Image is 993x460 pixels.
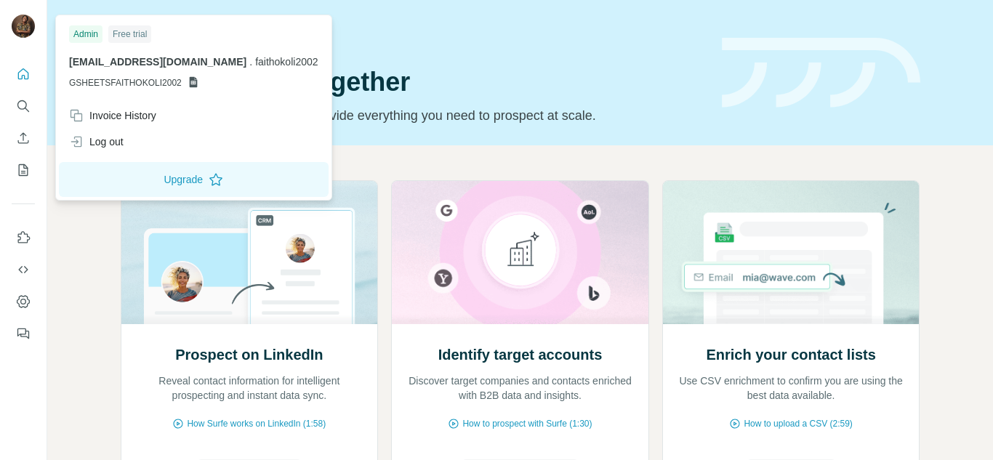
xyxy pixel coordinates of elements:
[12,125,35,151] button: Enrich CSV
[12,157,35,183] button: My lists
[69,76,182,89] span: GSHEETSFAITHOKOLI2002
[12,225,35,251] button: Use Surfe on LinkedIn
[12,93,35,119] button: Search
[121,27,704,41] div: Quick start
[406,374,634,403] p: Discover target companies and contacts enriched with B2B data and insights.
[255,56,318,68] span: faithokoli2002
[121,181,379,324] img: Prospect on LinkedIn
[678,374,905,403] p: Use CSV enrichment to confirm you are using the best data available.
[187,417,326,430] span: How Surfe works on LinkedIn (1:58)
[175,344,323,365] h2: Prospect on LinkedIn
[744,417,852,430] span: How to upload a CSV (2:59)
[722,38,920,108] img: banner
[121,68,704,97] h1: Let’s prospect together
[12,15,35,38] img: Avatar
[121,105,704,126] p: Pick your starting point and we’ll provide everything you need to prospect at scale.
[438,344,603,365] h2: Identify target accounts
[59,162,329,197] button: Upgrade
[12,61,35,87] button: Quick start
[12,257,35,283] button: Use Surfe API
[69,25,102,43] div: Admin
[12,288,35,315] button: Dashboard
[249,56,252,68] span: .
[462,417,592,430] span: How to prospect with Surfe (1:30)
[69,134,124,149] div: Log out
[136,374,363,403] p: Reveal contact information for intelligent prospecting and instant data sync.
[69,56,246,68] span: [EMAIL_ADDRESS][DOMAIN_NAME]
[706,344,875,365] h2: Enrich your contact lists
[662,181,920,324] img: Enrich your contact lists
[108,25,151,43] div: Free trial
[69,108,156,123] div: Invoice History
[12,320,35,347] button: Feedback
[391,181,649,324] img: Identify target accounts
